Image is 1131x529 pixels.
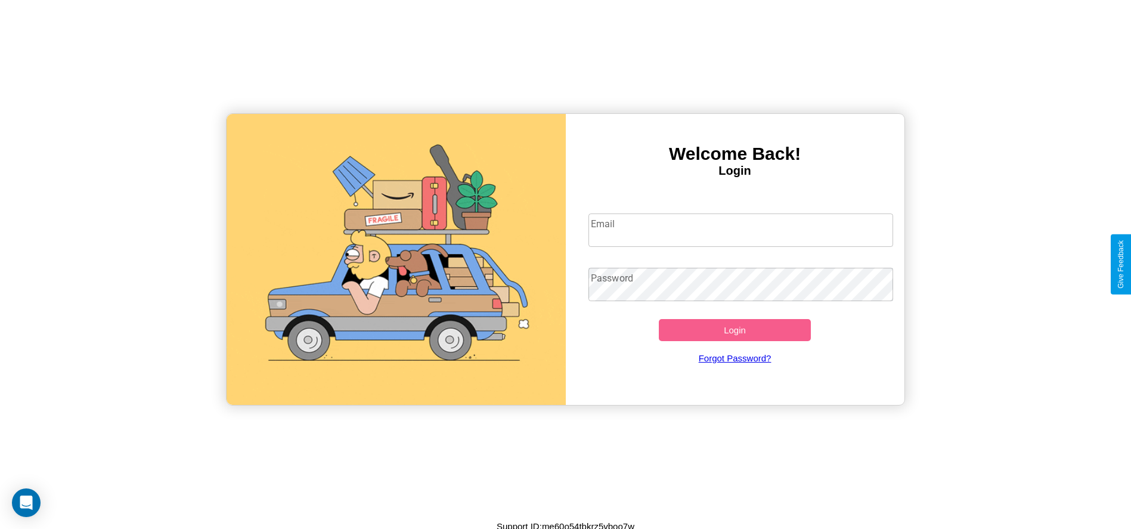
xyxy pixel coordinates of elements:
[12,488,41,517] div: Open Intercom Messenger
[566,144,904,164] h3: Welcome Back!
[227,114,565,405] img: gif
[566,164,904,178] h4: Login
[659,319,811,341] button: Login
[582,341,887,375] a: Forgot Password?
[1117,240,1125,289] div: Give Feedback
